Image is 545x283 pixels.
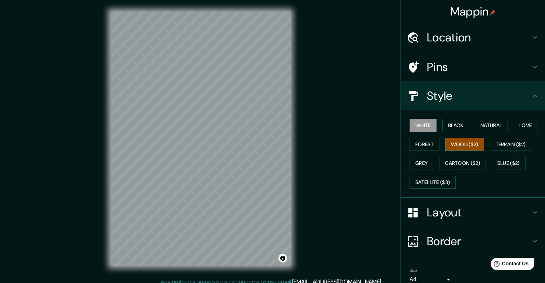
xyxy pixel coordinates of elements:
[401,198,545,227] div: Layout
[111,12,291,266] canvas: Map
[450,4,496,19] h4: Mappin
[410,268,417,274] label: Size
[475,119,508,132] button: Natural
[410,138,439,151] button: Forest
[401,81,545,110] div: Style
[401,23,545,52] div: Location
[442,119,469,132] button: Black
[401,227,545,256] div: Border
[427,205,531,220] h4: Layout
[427,89,531,103] h4: Style
[490,10,496,15] img: pin-icon.png
[427,30,531,45] h4: Location
[401,53,545,81] div: Pins
[514,119,537,132] button: Love
[427,60,531,74] h4: Pins
[410,176,456,189] button: Satellite ($3)
[481,255,537,275] iframe: Help widget launcher
[490,138,532,151] button: Terrain ($2)
[492,157,526,170] button: Blue ($2)
[439,157,486,170] button: Cartoon ($2)
[410,119,437,132] button: White
[278,254,287,262] button: Toggle attribution
[427,234,531,248] h4: Border
[410,157,433,170] button: Grey
[445,138,484,151] button: Wood ($2)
